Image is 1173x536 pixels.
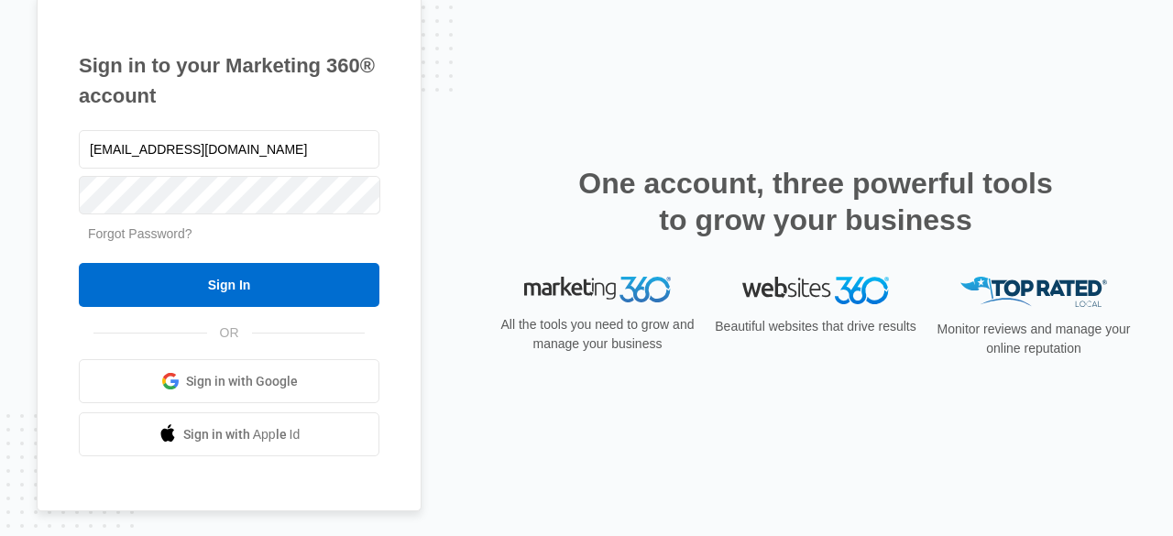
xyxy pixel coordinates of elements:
p: Monitor reviews and manage your online reputation [931,320,1136,358]
img: Top Rated Local [960,277,1107,307]
a: Forgot Password? [88,226,192,241]
p: All the tools you need to grow and manage your business [495,315,700,354]
a: Sign in with Google [79,359,379,403]
span: Sign in with Google [186,372,298,391]
input: Sign In [79,263,379,307]
span: OR [207,323,252,343]
span: Sign in with Apple Id [183,425,301,444]
h2: One account, three powerful tools to grow your business [573,165,1058,238]
h1: Sign in to your Marketing 360® account [79,50,379,111]
a: Sign in with Apple Id [79,412,379,456]
img: Websites 360 [742,277,889,303]
input: Email [79,130,379,169]
p: Beautiful websites that drive results [713,317,918,336]
img: Marketing 360 [524,277,671,302]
